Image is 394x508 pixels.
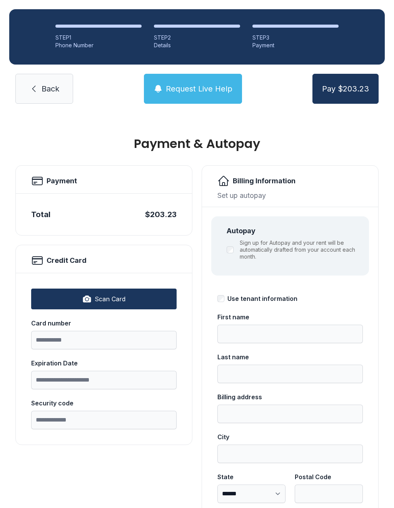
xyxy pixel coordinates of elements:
[31,411,177,429] input: Security code
[217,325,363,343] input: First name
[252,34,339,42] div: STEP 3
[217,445,363,463] input: City
[227,294,297,303] div: Use tenant information
[145,209,177,220] div: $203.23
[217,365,363,383] input: Last name
[252,42,339,49] div: Payment
[217,352,363,362] div: Last name
[217,392,363,402] div: Billing address
[31,398,177,408] div: Security code
[295,472,363,481] div: Postal Code
[217,472,285,481] div: State
[227,226,360,236] div: Autopay
[295,485,363,503] input: Postal Code
[322,83,369,94] span: Pay $203.23
[217,432,363,442] div: City
[233,176,295,186] h2: Billing Information
[31,359,177,368] div: Expiration Date
[166,83,232,94] span: Request Live Help
[217,312,363,322] div: First name
[55,34,142,42] div: STEP 1
[31,331,177,349] input: Card number
[31,371,177,389] input: Expiration Date
[217,190,363,201] div: Set up autopay
[42,83,59,94] span: Back
[217,485,285,503] select: State
[47,176,77,186] h2: Payment
[154,34,240,42] div: STEP 2
[95,294,125,304] span: Scan Card
[47,255,87,266] h2: Credit Card
[15,138,379,150] h1: Payment & Autopay
[154,42,240,49] div: Details
[55,42,142,49] div: Phone Number
[217,405,363,423] input: Billing address
[240,239,360,260] label: Sign up for Autopay and your rent will be automatically drafted from your account each month.
[31,209,50,220] div: Total
[31,319,177,328] div: Card number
